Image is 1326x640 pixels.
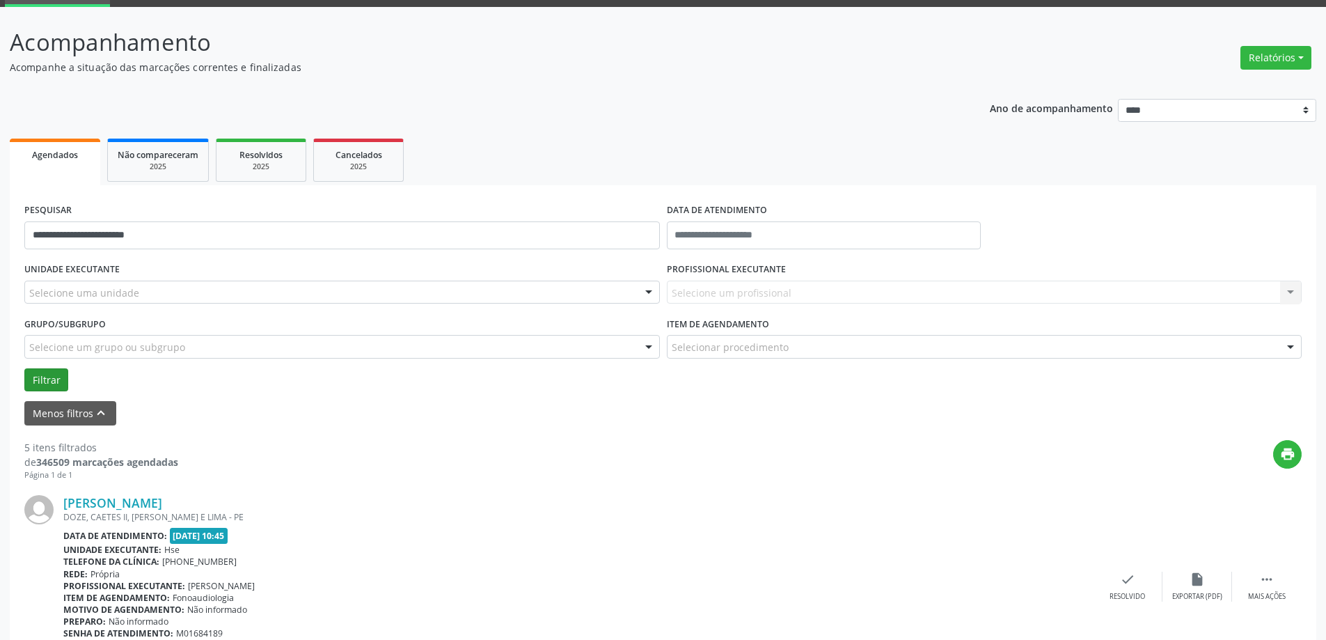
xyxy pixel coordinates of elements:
[990,99,1113,116] p: Ano de acompanhamento
[176,627,223,639] span: M01684189
[1273,440,1302,469] button: print
[1259,572,1274,587] i: 
[667,259,786,281] label: PROFISSIONAL EXECUTANTE
[173,592,234,604] span: Fonoaudiologia
[32,149,78,161] span: Agendados
[1120,572,1135,587] i: check
[24,368,68,392] button: Filtrar
[162,556,237,568] span: [PHONE_NUMBER]
[29,340,185,354] span: Selecione um grupo ou subgrupo
[1280,446,1295,462] i: print
[63,568,88,580] b: Rede:
[24,313,106,335] label: Grupo/Subgrupo
[63,616,106,627] b: Preparo:
[667,313,769,335] label: Item de agendamento
[170,528,228,544] span: [DATE] 10:45
[239,149,283,161] span: Resolvidos
[336,149,382,161] span: Cancelados
[93,405,109,421] i: keyboard_arrow_up
[24,469,178,481] div: Página 1 de 1
[672,340,789,354] span: Selecionar procedimento
[24,440,178,455] div: 5 itens filtrados
[29,286,139,300] span: Selecione uma unidade
[24,455,178,469] div: de
[63,627,173,639] b: Senha de atendimento:
[109,616,168,627] span: Não informado
[63,556,159,568] b: Telefone da clínica:
[164,544,180,556] span: Hse
[667,200,767,221] label: DATA DE ATENDIMENTO
[1172,592,1222,602] div: Exportar (PDF)
[1248,592,1286,602] div: Mais ações
[63,544,161,556] b: Unidade executante:
[90,568,120,580] span: Própria
[324,162,393,172] div: 2025
[118,149,198,161] span: Não compareceram
[10,60,924,75] p: Acompanhe a situação das marcações correntes e finalizadas
[24,200,72,221] label: PESQUISAR
[24,495,54,524] img: img
[24,259,120,281] label: UNIDADE EXECUTANTE
[10,25,924,60] p: Acompanhamento
[1190,572,1205,587] i: insert_drive_file
[24,401,116,426] button: Menos filtroskeyboard_arrow_up
[1110,592,1145,602] div: Resolvido
[226,162,296,172] div: 2025
[63,495,162,510] a: [PERSON_NAME]
[63,530,167,542] b: Data de atendimento:
[118,162,198,172] div: 2025
[63,604,184,616] b: Motivo de agendamento:
[187,604,247,616] span: Não informado
[188,580,255,592] span: [PERSON_NAME]
[36,455,178,469] strong: 346509 marcações agendadas
[63,511,1093,523] div: DOZE, CAETES II, [PERSON_NAME] E LIMA - PE
[1240,46,1311,70] button: Relatórios
[63,580,185,592] b: Profissional executante:
[63,592,170,604] b: Item de agendamento:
